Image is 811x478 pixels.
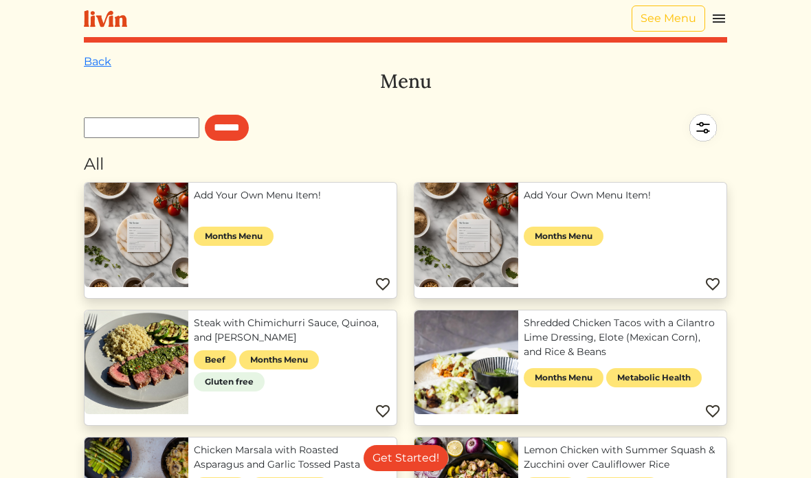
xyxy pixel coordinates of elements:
a: Back [84,55,111,68]
img: Favorite menu item [704,403,721,420]
a: Steak with Chimichurri Sauce, Quinoa, and [PERSON_NAME] [194,316,391,345]
a: Get Started! [364,445,448,471]
a: See Menu [632,5,705,32]
h3: Menu [84,70,727,93]
img: Favorite menu item [704,276,721,293]
img: filter-5a7d962c2457a2d01fc3f3b070ac7679cf81506dd4bc827d76cf1eb68fb85cd7.svg [679,104,727,152]
a: Add Your Own Menu Item! [524,188,721,203]
a: Add Your Own Menu Item! [194,188,391,203]
div: All [84,152,727,177]
a: Lemon Chicken with Summer Squash & Zucchini over Cauliflower Rice [524,443,721,472]
img: livin-logo-a0d97d1a881af30f6274990eb6222085a2533c92bbd1e4f22c21b4f0d0e3210c.svg [84,10,127,27]
img: menu_hamburger-cb6d353cf0ecd9f46ceae1c99ecbeb4a00e71ca567a856bd81f57e9d8c17bb26.svg [711,10,727,27]
a: Chicken Marsala with Roasted Asparagus and Garlic Tossed Pasta [194,443,391,472]
a: Shredded Chicken Tacos with a Cilantro Lime Dressing, Elote (Mexican Corn), and Rice & Beans [524,316,721,359]
img: Favorite menu item [375,276,391,293]
img: Favorite menu item [375,403,391,420]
